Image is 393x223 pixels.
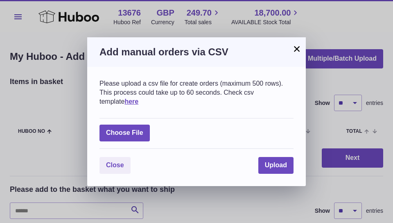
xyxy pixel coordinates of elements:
div: Please upload a csv file for create orders (maximum 500 rows). This process could take up to 60 s... [99,79,294,106]
span: Upload [265,162,287,168]
button: Upload [258,157,294,174]
button: × [292,44,302,54]
a: here [124,98,138,105]
span: Choose File [99,125,150,141]
button: Close [99,157,131,174]
span: Close [106,162,124,168]
h3: Add manual orders via CSV [99,46,294,59]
